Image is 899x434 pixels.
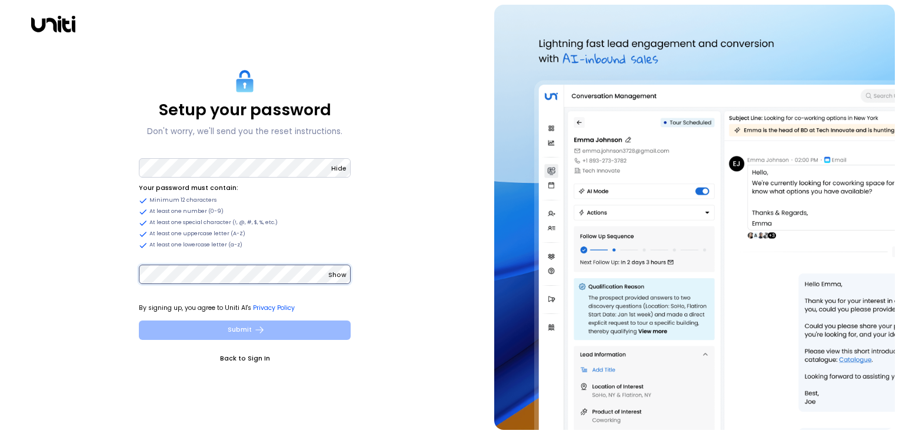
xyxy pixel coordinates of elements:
[149,230,245,238] span: At least one uppercase letter (A-Z)
[331,163,347,175] button: Hide
[149,219,278,227] span: At least one special character (!, @, #, $, %, etc.)
[139,182,351,194] li: Your password must contain:
[253,303,295,312] a: Privacy Policy
[149,208,224,216] span: At least one number (0-9)
[328,269,347,281] button: Show
[139,302,351,314] p: By signing up, you agree to Uniti AI's
[147,125,342,139] p: Don't worry, we'll send you the reset instructions.
[139,353,351,365] a: Back to Sign In
[149,196,217,205] span: Minimum 12 characters
[494,5,895,430] img: auth-hero.png
[331,164,347,173] span: Hide
[139,321,351,340] button: Submit
[159,100,331,119] p: Setup your password
[149,241,242,249] span: At least one lowercase letter (a-z)
[328,271,347,279] span: Show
